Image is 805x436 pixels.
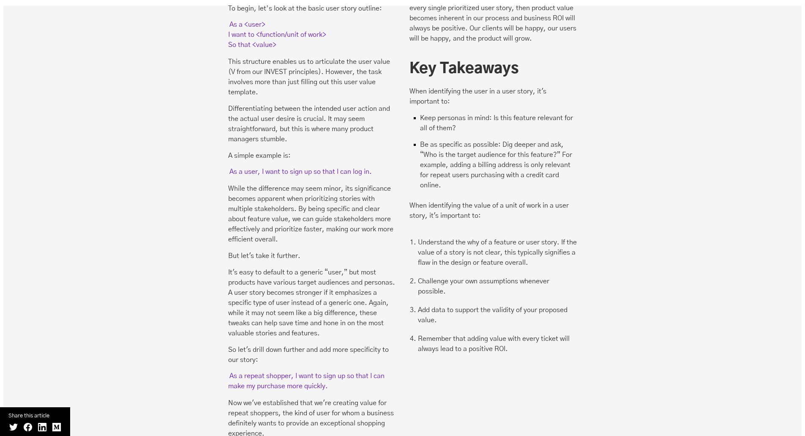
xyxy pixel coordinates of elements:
[409,113,577,140] li: Keep personas in mind: Is this feature relevant for all of them?
[409,140,577,190] li: Be as specific as possible: Dig deeper and ask, “Who is the target audience for this feature?” Fo...
[418,276,577,296] li: Challenge your own assumptions whenever possible.
[228,57,396,97] p: This structure enables us to articulate the user value (V from our INVEST principles). However, t...
[409,86,577,107] p: When identifying the user in a user story, it's important to:
[228,184,396,244] p: While the difference may seem minor, its significance becomes apparent when prioritizing stories ...
[228,167,373,176] mark: As a user, I want to sign up so that I can log in.
[228,3,396,14] p: To begin, let’s look at the basic user story outline:
[418,305,577,325] li: Add data to support the validity of your proposed value.
[228,267,396,338] p: It's easy to default to a generic “user,” but most products have various target audiences and per...
[228,104,396,144] p: Differentiating between the intended user action and the actual user desire is crucial. It may se...
[228,251,396,261] p: But let's take it further.
[418,237,577,268] li: Understand the why of a feature or user story. If the value of a story is not clear, this typical...
[228,371,385,391] mark: As a repeat shopper, I want to sign up so that I can make my purchase more quickly.
[409,60,577,78] h2: Key Takeaways
[228,20,326,49] mark: As a <user> I want to <function/unit of work> So that <value>
[418,334,577,354] li: Remember that adding value with every ticket will always lead to a positive ROI.
[228,345,396,365] p: So let's drill down further and add more specificity to our story:
[409,200,577,221] p: When identifying the value of a unit of work in a user story, it's important to:
[228,151,396,161] p: A simple example is:
[8,411,62,420] small: Share this article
